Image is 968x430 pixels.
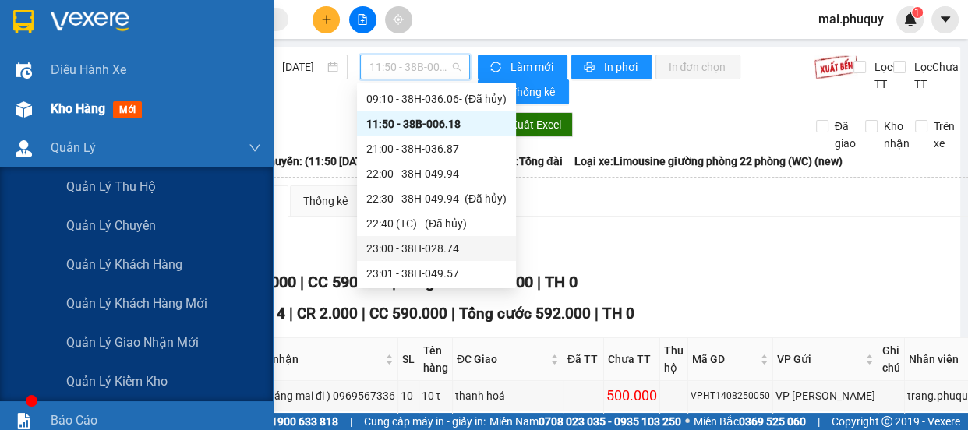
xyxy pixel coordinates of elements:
div: 22:40 (TC) - (Đã hủy) [366,215,507,232]
button: bar-chartThống kê [478,79,569,104]
th: Đã TT [563,338,604,381]
div: dung( sáng mai đi ) 0969567336 [238,387,395,404]
span: Làm mới [510,58,555,76]
div: Thống kê [303,192,348,210]
th: Chưa TT [604,338,660,381]
button: aim [385,6,412,33]
input: 15/08/2025 [282,58,324,76]
span: Đã giao [828,118,862,152]
span: sync [490,62,503,74]
td: VP Hà Huy Tập [773,381,878,411]
button: printerIn phơi [571,55,652,79]
strong: 1900 633 818 [271,415,338,428]
img: warehouse-icon [16,62,32,79]
span: Tổng cước 592.000 [459,305,591,322]
span: Thống kê [510,83,556,100]
span: | [299,273,303,291]
span: Mã GD [692,351,757,368]
span: Điều hành xe [51,60,126,79]
img: solution-icon [16,413,32,429]
span: Miền Nam [489,413,681,430]
span: Miền Bắc [694,413,806,430]
span: Báo cáo [51,411,97,430]
span: TH 0 [544,273,577,291]
span: 1 [914,7,920,18]
button: syncLàm mới [478,55,567,79]
span: 11:50 - 38B-006.18 [369,55,461,79]
button: plus [313,6,340,33]
span: Quản lý chuyến [66,216,156,235]
img: warehouse-icon [16,101,32,118]
div: 11:50 - 38B-006.18 [366,115,507,132]
span: ĐC Giao [457,351,547,368]
span: | [350,413,352,430]
img: icon-new-feature [903,12,917,26]
span: printer [584,62,597,74]
th: Thu hộ [660,338,688,381]
span: VP Gửi [777,351,862,368]
span: Kho hàng [51,101,105,116]
span: Quản lý giao nhận mới [66,333,199,352]
span: Xuất Excel [510,116,560,133]
span: Lọc Đã TT [868,58,909,93]
img: logo-vxr [13,10,34,33]
span: ⚪️ [685,418,690,425]
div: 22:30 - 38H-049.94 - (Đã hủy) [366,190,507,207]
span: CC 590.000 [369,305,447,322]
span: down [249,142,261,154]
div: VP [PERSON_NAME] [775,387,875,404]
span: Người nhận [239,351,382,368]
span: Quản lý kiểm kho [66,372,168,391]
span: Trên xe [927,118,961,152]
img: 9k= [814,55,858,79]
div: 21:00 - 38H-036.87 [366,140,507,157]
span: | [818,413,820,430]
strong: 0369 525 060 [739,415,806,428]
button: file-add [349,6,376,33]
span: Quản lý khách hàng [66,255,182,274]
span: In phơi [603,58,639,76]
span: | [451,305,455,322]
span: mai.phuquy [806,9,896,29]
div: VPHT1408250050 [691,389,770,404]
span: Tài xế: Tổng đài [486,153,563,170]
th: Ghi chú [878,338,905,381]
div: 22:00 - 38H-049.94 [366,165,507,182]
span: | [362,305,366,322]
sup: 1 [912,7,923,18]
div: 500.000 [606,385,657,407]
button: caret-down [931,6,959,33]
span: | [595,305,599,322]
img: warehouse-icon [16,140,32,157]
span: CR 2.000 [297,305,358,322]
div: 10 t [422,387,450,404]
span: | [289,305,293,322]
span: Cung cấp máy in - giấy in: [364,413,486,430]
span: Quản lý thu hộ [66,177,156,196]
div: 23:00 - 38H-028.74 [366,240,507,257]
span: aim [393,14,404,25]
span: copyright [881,416,892,427]
span: caret-down [938,12,952,26]
span: mới [113,101,142,118]
strong: 0708 023 035 - 0935 103 250 [539,415,681,428]
td: VPHT1408250050 [688,381,773,411]
div: 23:01 - 38H-049.57 [366,265,507,282]
th: SL [398,338,419,381]
div: 10 [401,387,416,404]
button: downloadXuất Excel [480,112,573,137]
span: plus [321,14,332,25]
span: Quản Lý [51,138,96,157]
th: Tên hàng [419,338,453,381]
span: Quản lý khách hàng mới [66,294,207,313]
span: file-add [357,14,368,25]
span: | [536,273,540,291]
div: thanh hoá [455,387,560,404]
span: Loại xe: Limousine giường phòng 22 phòng (WC) (new) [574,153,843,170]
div: 09:10 - 38H-036.06 - (Đã hủy) [366,90,507,107]
span: Kho nhận [878,118,916,152]
button: In đơn chọn [655,55,740,79]
span: Lọc Chưa TT [908,58,961,93]
span: TH 0 [602,305,634,322]
span: CC 590.000 [307,273,387,291]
